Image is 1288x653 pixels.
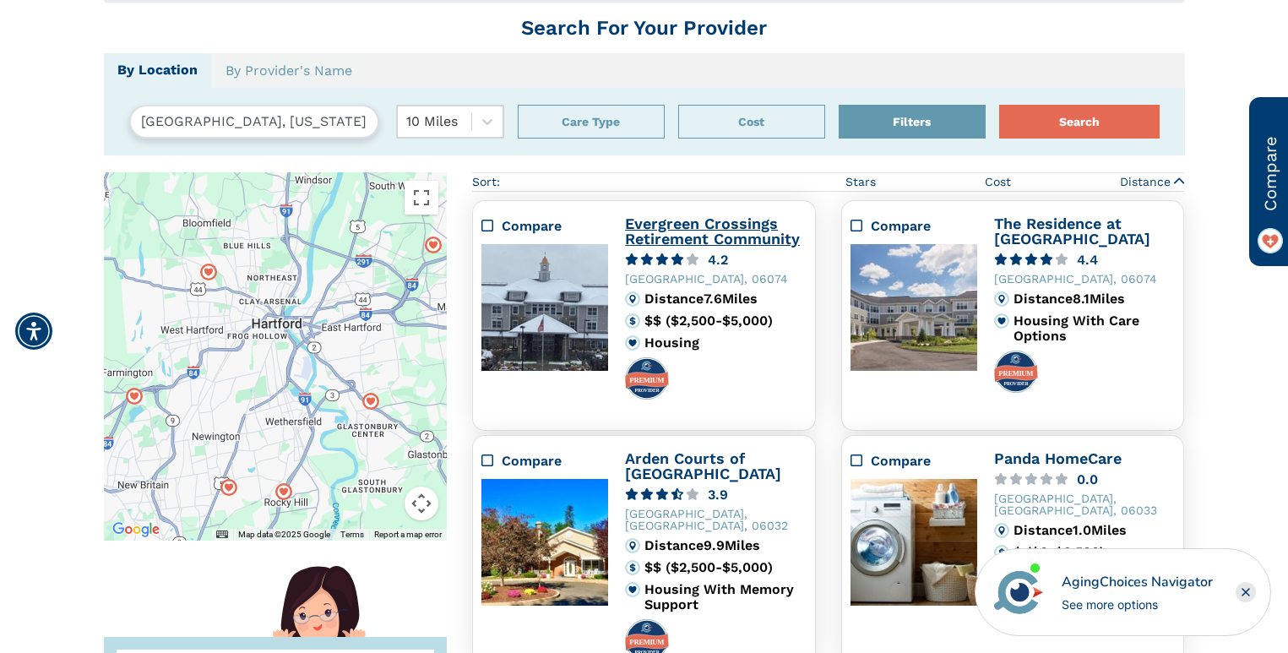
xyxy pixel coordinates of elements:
[425,237,442,253] img: search-map-marker.svg
[1014,291,1176,307] div: Distance 8.1 Miles
[625,538,640,553] img: distance.svg
[625,335,640,351] img: primary.svg
[871,451,977,471] div: Compare
[126,388,143,405] img: search-map-marker.svg
[1062,572,1213,592] div: AgingChoices Navigator
[644,291,807,307] div: Distance 7.6 Miles
[994,215,1150,248] a: The Residence at [GEOGRAPHIC_DATA]
[994,449,1122,467] a: Panda HomeCare
[625,273,807,285] div: [GEOGRAPHIC_DATA], 06074
[481,451,608,471] div: Compare
[994,545,1009,560] img: cost.svg
[678,105,825,139] div: Popover trigger
[126,388,143,405] div: Popover trigger
[200,264,217,280] div: Popover trigger
[994,492,1176,516] div: [GEOGRAPHIC_DATA], [GEOGRAPHIC_DATA], 06033
[839,105,986,139] div: Popover trigger
[405,181,438,215] button: Toggle fullscreen view
[238,530,330,539] span: Map data ©2025 Google
[472,173,500,191] div: Sort:
[644,560,807,575] div: $$ ($2,500-$5,000)
[481,216,608,237] div: Compare
[678,105,825,139] button: Cost
[220,479,237,496] img: search-map-marker.svg
[644,335,807,351] div: Housing
[644,313,807,329] div: $$ ($2,500-$5,000)
[625,449,781,482] a: Arden Courts of [GEOGRAPHIC_DATA]
[108,519,164,541] a: Open this area in Google Maps (opens a new window)
[1120,173,1171,191] span: Distance
[220,479,237,496] div: Popover trigger
[1014,313,1176,344] div: Housing With Care Options
[518,105,665,139] div: Popover trigger
[502,451,608,471] div: Compare
[108,519,164,541] img: Google
[15,313,52,350] div: Accessibility Menu
[340,530,364,539] a: Terms (opens in new tab)
[362,392,379,409] img: search-map-marker.svg
[625,357,669,400] img: premium-profile-badge.svg
[1062,596,1213,613] div: See more options
[275,483,292,500] div: Popover trigger
[994,253,1176,266] a: 4.4
[625,215,800,248] a: Evergreen Crossings Retirement Community
[374,530,442,539] a: Report a map error
[845,173,876,191] span: Stars
[994,313,1009,329] img: primary.svg
[200,264,217,280] img: search-map-marker.svg
[994,273,1176,285] div: [GEOGRAPHIC_DATA], 06074
[104,53,211,88] a: By Location
[625,508,807,531] div: [GEOGRAPHIC_DATA], [GEOGRAPHIC_DATA], 06032
[625,253,807,266] a: 4.2
[104,16,1185,41] h1: Search For Your Provider
[625,488,807,501] a: 3.9
[708,488,728,501] div: 3.9
[405,487,438,520] button: Map camera controls
[994,291,1009,307] img: distance.svg
[1077,473,1098,486] div: 0.0
[644,538,807,553] div: Distance 9.9 Miles
[1258,136,1283,211] span: Compare
[425,237,442,253] div: Popover trigger
[1236,582,1256,602] div: Close
[990,563,1047,621] img: avatar
[708,253,728,266] div: 4.2
[851,451,977,471] div: Compare
[1077,253,1098,266] div: 4.4
[625,291,640,307] img: distance.svg
[502,216,608,237] div: Compare
[216,529,228,541] button: Keyboard shortcuts
[994,523,1009,538] img: distance.svg
[1014,523,1176,538] div: Distance 1.0 Miles
[839,105,986,139] button: Filters
[999,105,1160,139] button: Search
[518,105,665,139] button: Care Type
[625,582,640,597] img: primary.svg
[994,473,1176,486] a: 0.0
[644,582,807,612] div: Housing With Memory Support
[994,351,1038,393] img: premium-profile-badge.svg
[211,53,367,89] a: By Provider's Name
[129,105,379,139] input: Search by City, State, or Zip Code
[625,313,640,329] img: cost.svg
[1014,545,1176,560] div: $ ($0-$2,500)
[362,392,379,409] div: Popover trigger
[851,216,977,237] div: Compare
[275,483,292,500] img: search-map-marker.svg
[1258,228,1283,253] img: favorite_on.png
[871,216,977,237] div: Compare
[625,560,640,575] img: cost.svg
[985,173,1011,191] span: Cost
